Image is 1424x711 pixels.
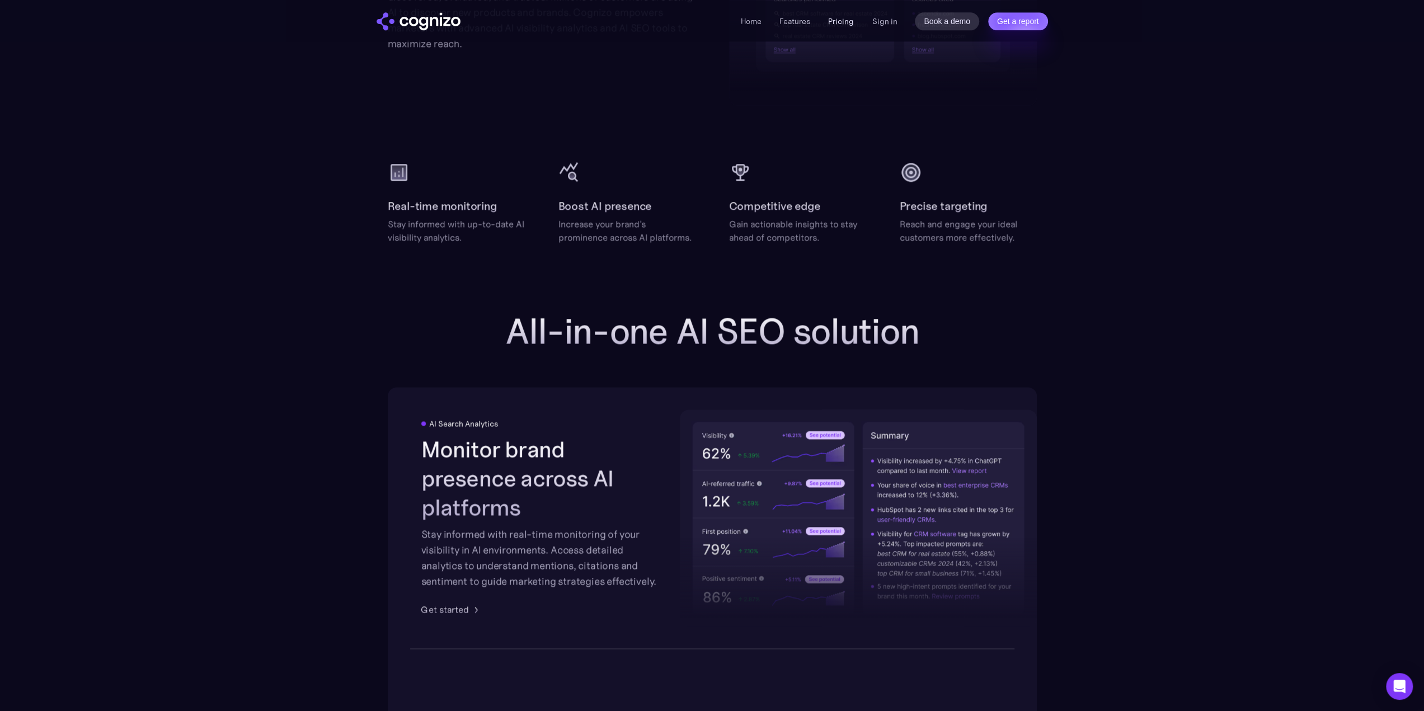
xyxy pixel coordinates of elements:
a: Book a demo [915,12,979,30]
h2: Boost AI presence [558,197,652,215]
a: Get started [421,602,482,616]
div: Reach and engage your ideal customers more effectively. [900,217,1037,244]
img: analytics icon [388,161,410,183]
a: Sign in [872,15,897,28]
h2: Real-time monitoring [388,197,497,215]
div: AI Search Analytics [429,419,498,428]
h2: Precise targeting [900,197,988,215]
a: Get a report [988,12,1048,30]
div: Stay informed with real-time monitoring of your visibility in AI environments. Access detailed an... [421,526,661,589]
img: target icon [900,161,922,183]
a: Features [779,16,810,26]
img: AI visibility metrics performance insights [680,409,1037,626]
h2: Competitive edge [729,197,820,215]
div: Get started [421,602,469,616]
a: Pricing [828,16,854,26]
div: Increase your brand's prominence across AI platforms. [558,217,695,244]
a: home [377,12,460,30]
div: Gain actionable insights to stay ahead of competitors. [729,217,866,244]
img: query stats icon [558,161,581,183]
h2: Monitor brand presence across AI platforms [421,435,661,522]
img: cognizo logo [377,12,460,30]
img: cup icon [729,161,751,183]
div: Open Intercom Messenger [1386,673,1413,700]
div: Stay informed with up-to-date AI visibility analytics. [388,217,525,244]
a: Home [741,16,762,26]
h2: All-in-one AI SEO solution [488,311,936,351]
